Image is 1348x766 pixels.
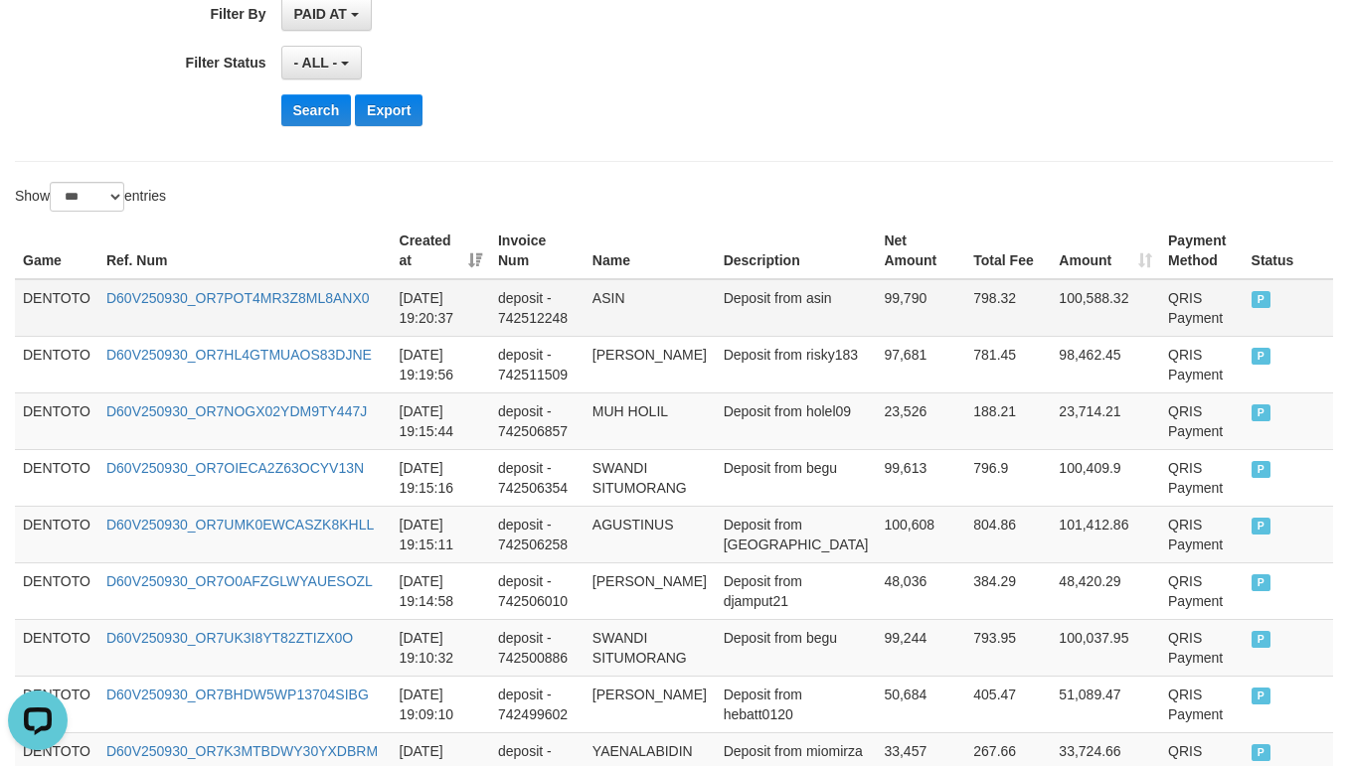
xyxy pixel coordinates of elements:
[1160,676,1244,732] td: QRIS Payment
[1051,619,1160,676] td: 100,037.95
[392,223,490,279] th: Created at: activate to sort column ascending
[1244,223,1333,279] th: Status
[490,449,585,506] td: deposit - 742506354
[15,619,98,676] td: DENTOTO
[585,562,716,619] td: [PERSON_NAME]
[716,506,877,562] td: Deposit from [GEOGRAPHIC_DATA]
[1252,461,1271,478] span: PAID
[965,392,1051,449] td: 188.21
[281,46,362,79] button: - ALL -
[1160,449,1244,506] td: QRIS Payment
[585,506,716,562] td: AGUSTINUS
[1051,676,1160,732] td: 51,089.47
[965,336,1051,392] td: 781.45
[1051,392,1160,449] td: 23,714.21
[1252,291,1271,308] span: PAID
[1051,336,1160,392] td: 98,462.45
[15,676,98,732] td: DENTOTO
[106,460,364,476] a: D60V250930_OR7OIECA2Z63OCYV13N
[392,676,490,732] td: [DATE] 19:09:10
[585,676,716,732] td: [PERSON_NAME]
[965,676,1051,732] td: 405.47
[1160,506,1244,562] td: QRIS Payment
[876,619,965,676] td: 99,244
[1160,336,1244,392] td: QRIS Payment
[15,336,98,392] td: DENTOTO
[490,336,585,392] td: deposit - 742511509
[392,506,490,562] td: [DATE] 19:15:11
[15,223,98,279] th: Game
[106,290,370,306] a: D60V250930_OR7POT4MR3Z8ML8ANX0
[1051,449,1160,506] td: 100,409.9
[585,619,716,676] td: SWANDI SITUMORANG
[1160,279,1244,337] td: QRIS Payment
[965,619,1051,676] td: 793.95
[15,562,98,619] td: DENTOTO
[585,392,716,449] td: MUH HOLIL
[392,562,490,619] td: [DATE] 19:14:58
[585,279,716,337] td: ASIN
[106,687,369,702] a: D60V250930_OR7BHDW5WP13704SIBG
[490,392,585,449] td: deposit - 742506857
[490,223,585,279] th: Invoice Num
[716,562,877,619] td: Deposit from djamput21
[1252,631,1271,648] span: PAID
[50,182,124,212] select: Showentries
[716,392,877,449] td: Deposit from holel09
[716,619,877,676] td: Deposit from begu
[106,517,374,533] a: D60V250930_OR7UMK0EWCASZK8KHLL
[716,336,877,392] td: Deposit from risky183
[294,55,338,71] span: - ALL -
[716,223,877,279] th: Description
[392,619,490,676] td: [DATE] 19:10:32
[392,392,490,449] td: [DATE] 19:15:44
[876,506,965,562] td: 100,608
[965,562,1051,619] td: 384.29
[15,279,98,337] td: DENTOTO
[106,573,373,589] a: D60V250930_OR7O0AFZGLWYAUESOZL
[15,449,98,506] td: DENTOTO
[965,449,1051,506] td: 796.9
[876,279,965,337] td: 99,790
[1160,223,1244,279] th: Payment Method
[106,403,367,419] a: D60V250930_OR7NOGX02YDM9TY447J
[15,392,98,449] td: DENTOTO
[1051,279,1160,337] td: 100,588.32
[716,449,877,506] td: Deposit from begu
[98,223,392,279] th: Ref. Num
[490,676,585,732] td: deposit - 742499602
[965,223,1051,279] th: Total Fee
[15,182,166,212] label: Show entries
[1252,404,1271,421] span: PAID
[1252,688,1271,704] span: PAID
[1252,518,1271,535] span: PAID
[106,347,372,363] a: D60V250930_OR7HL4GTMUAOS83DJNE
[392,336,490,392] td: [DATE] 19:19:56
[1051,223,1160,279] th: Amount: activate to sort column ascending
[1160,562,1244,619] td: QRIS Payment
[876,676,965,732] td: 50,684
[15,506,98,562] td: DENTOTO
[1252,744,1271,761] span: PAID
[490,279,585,337] td: deposit - 742512248
[1160,392,1244,449] td: QRIS Payment
[716,279,877,337] td: Deposit from asin
[106,743,378,759] a: D60V250930_OR7K3MTBDWY30YXDBRM
[876,223,965,279] th: Net Amount
[965,506,1051,562] td: 804.86
[392,449,490,506] td: [DATE] 19:15:16
[106,630,353,646] a: D60V250930_OR7UK3I8YT82ZTIZX0O
[876,392,965,449] td: 23,526
[585,223,716,279] th: Name
[490,506,585,562] td: deposit - 742506258
[355,94,422,126] button: Export
[585,336,716,392] td: [PERSON_NAME]
[876,562,965,619] td: 48,036
[8,8,68,68] button: Open LiveChat chat widget
[1051,562,1160,619] td: 48,420.29
[490,619,585,676] td: deposit - 742500886
[392,279,490,337] td: [DATE] 19:20:37
[294,6,347,22] span: PAID AT
[585,449,716,506] td: SWANDI SITUMORANG
[490,562,585,619] td: deposit - 742506010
